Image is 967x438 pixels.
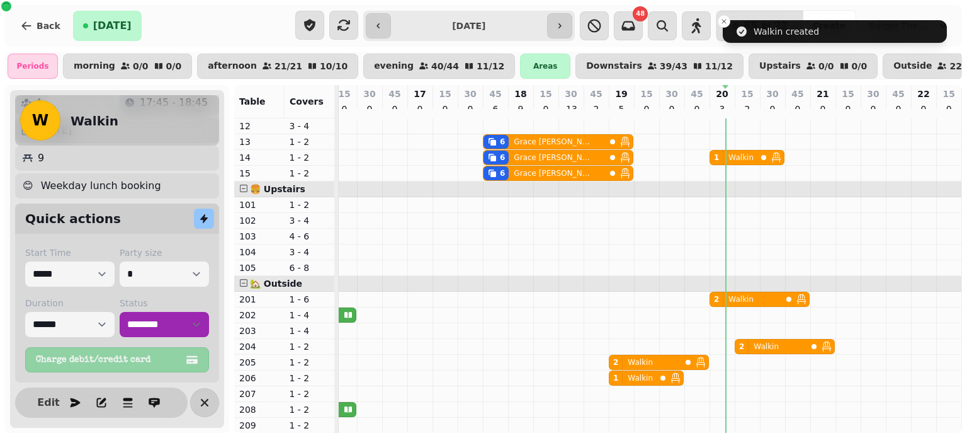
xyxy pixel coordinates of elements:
button: evening40/4411/12 [363,54,515,79]
p: 3 [717,103,727,115]
p: morning [74,61,115,71]
p: 2 [742,103,752,115]
p: 0 [944,103,954,115]
h2: Walkin [71,112,118,130]
p: 3 - 4 [290,246,330,258]
p: 😊 [23,178,33,193]
p: Downstairs [586,61,642,71]
div: 1 [613,373,618,383]
p: 45 [590,88,602,100]
button: Charge debit/credit card [25,347,209,372]
div: 2 [613,357,618,367]
button: [DATE] [73,11,142,41]
p: 30 [766,88,778,100]
span: W [32,113,48,128]
p: 14 [239,151,280,164]
p: 11 / 12 [477,62,504,71]
h2: Quick actions [25,210,121,228]
p: 12 [239,120,280,132]
p: 30 [464,88,476,100]
p: 15 [943,88,955,100]
p: 0 [415,103,425,115]
p: 40 / 44 [431,62,459,71]
p: Walkin [628,373,653,383]
p: 20 [716,88,728,100]
button: Downstairs39/4311/12 [575,54,744,79]
p: 0 [667,103,677,115]
p: 0 / 0 [818,62,834,71]
label: Party size [120,246,209,259]
p: 0 [692,103,702,115]
p: 10 / 10 [320,62,348,71]
div: Periods [8,54,58,79]
div: Areas [520,54,570,79]
div: 2 [739,342,744,352]
button: Back [10,11,71,41]
p: 1 - 2 [290,388,330,400]
p: 15 [741,88,753,100]
div: 6 [500,153,505,163]
div: 6 [500,137,505,147]
p: afternoon [208,61,257,71]
div: 1 [714,153,719,163]
p: 0 [339,103,349,115]
p: 19 [615,88,627,100]
p: 6 - 8 [290,262,330,274]
p: 9 [516,103,526,115]
p: 1 - 2 [290,403,330,416]
p: 9 [38,151,44,166]
p: 30 [363,88,375,100]
button: 6522 [716,11,803,41]
p: 2 [591,103,601,115]
label: Start Time [25,246,115,259]
p: 15 [439,88,451,100]
p: 203 [239,325,280,337]
p: 1 - 2 [290,356,330,369]
p: 1 - 2 [290,151,330,164]
p: Walkin [728,294,754,304]
p: 208 [239,403,280,416]
p: 45 [892,88,904,100]
p: 30 [665,88,677,100]
p: 5 [616,103,626,115]
p: 0 [767,103,778,115]
p: 206 [239,372,280,384]
p: 3 - 4 [290,120,330,132]
span: Charge debit/credit card [36,355,183,364]
p: 13 [566,103,576,115]
button: morning0/00/0 [63,54,192,79]
p: 102 [239,214,280,227]
p: 1 - 2 [290,135,330,148]
p: 30 [867,88,879,100]
p: 1 - 2 [290,419,330,432]
p: 15 [338,88,350,100]
p: 15 [842,88,854,100]
p: 205 [239,356,280,369]
p: 0 [642,103,652,115]
p: 1 - 4 [290,309,330,321]
p: 13 [239,135,280,148]
p: Walkin [628,357,653,367]
p: Walkin [754,342,779,352]
p: 0 [465,103,475,115]
label: Status [120,297,209,309]
p: 1 - 2 [290,199,330,211]
p: 104 [239,246,280,258]
p: Grace [PERSON_NAME] [514,168,594,178]
div: 6 [500,168,505,178]
p: 17 [414,88,426,100]
p: 30 [565,88,577,100]
p: 22 [917,88,929,100]
p: 3 - 4 [290,214,330,227]
span: 🍔 Upstairs [250,184,305,194]
div: Walkin created [754,25,819,38]
p: Grace [PERSON_NAME] [514,137,594,147]
p: Outside [893,61,932,71]
p: 21 [817,88,828,100]
p: Weekday lunch booking [41,178,161,193]
p: Grace [PERSON_NAME] [514,153,594,163]
p: 207 [239,388,280,400]
button: Upstairs0/00/0 [749,54,878,79]
p: 202 [239,309,280,321]
button: afternoon21/2110/10 [197,54,358,79]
